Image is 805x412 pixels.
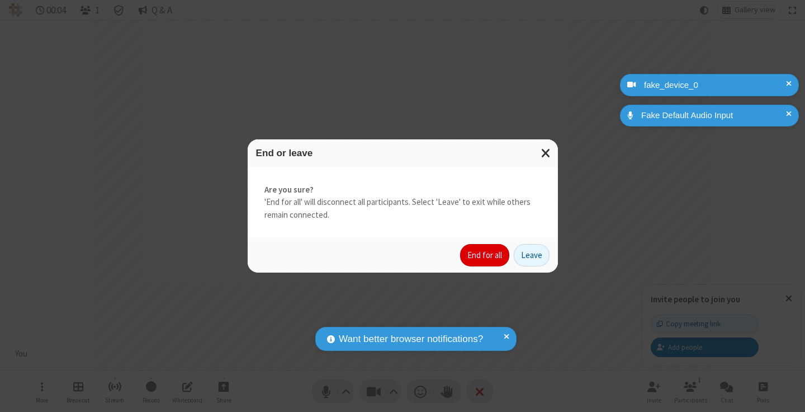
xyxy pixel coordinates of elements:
div: 'End for all' will disconnect all participants. Select 'Leave' to exit while others remain connec... [248,167,558,238]
button: Leave [514,244,550,266]
button: End for all [460,244,509,266]
button: Close modal [534,139,558,167]
strong: Are you sure? [264,184,541,196]
h3: End or leave [256,148,550,158]
div: Fake Default Audio Input [637,109,790,122]
span: Want better browser notifications? [339,332,483,347]
div: fake_device_0 [640,79,790,92]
